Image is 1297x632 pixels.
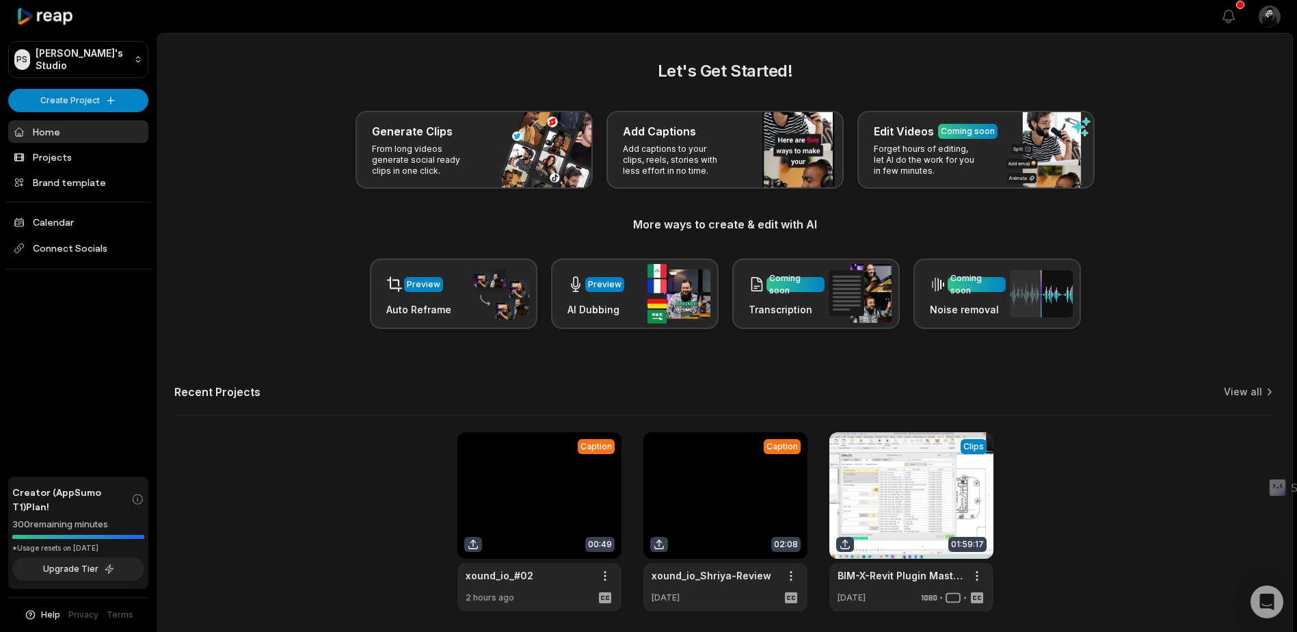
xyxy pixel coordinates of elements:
[174,385,260,399] h2: Recent Projects
[623,123,696,140] h3: Add Captions
[1010,270,1073,317] img: noise_removal.png
[647,264,710,324] img: ai_dubbing.png
[652,568,771,583] a: xound_io_Shriya-Review
[769,272,822,297] div: Coming soon
[8,211,148,233] a: Calendar
[41,609,60,621] span: Help
[567,302,624,317] h3: AI Dubbing
[1251,585,1283,618] div: Open Intercom Messenger
[174,216,1276,233] h3: More ways to create & edit with AI
[838,568,963,583] a: BIM-X-Revit Plugin Mastery
[14,49,30,70] div: PS
[466,568,533,583] a: xound_io_#02
[950,272,1003,297] div: Coming soon
[12,485,131,514] span: Creator (AppSumo T1) Plan!
[829,264,892,323] img: transcription.png
[874,123,934,140] h3: Edit Videos
[8,120,148,143] a: Home
[8,236,148,261] span: Connect Socials
[174,59,1276,83] h2: Let's Get Started!
[941,125,995,137] div: Coming soon
[623,144,729,176] p: Add captions to your clips, reels, stories with less effort in no time.
[372,144,478,176] p: From long videos generate social ready clips in one click.
[68,609,98,621] a: Privacy
[407,278,440,291] div: Preview
[386,302,451,317] h3: Auto Reframe
[8,171,148,194] a: Brand template
[588,278,621,291] div: Preview
[749,302,825,317] h3: Transcription
[8,146,148,168] a: Projects
[466,267,529,321] img: auto_reframe.png
[12,543,144,553] div: *Usage resets on [DATE]
[107,609,133,621] a: Terms
[1224,385,1262,399] a: View all
[12,557,144,581] button: Upgrade Tier
[36,47,129,72] p: [PERSON_NAME]'s Studio
[372,123,453,140] h3: Generate Clips
[930,302,1006,317] h3: Noise removal
[874,144,980,176] p: Forget hours of editing, let AI do the work for you in few minutes.
[24,609,60,621] button: Help
[8,89,148,112] button: Create Project
[12,518,144,531] div: 300 remaining minutes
